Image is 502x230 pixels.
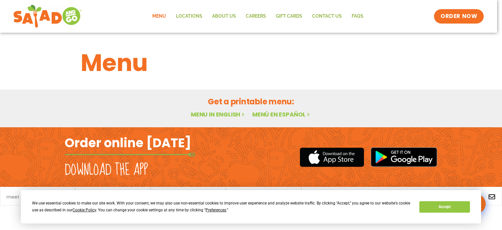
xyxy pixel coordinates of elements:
[441,12,477,20] span: ORDER NOW
[81,96,421,107] h2: Get a printable menu:
[147,9,171,24] a: Menu
[300,147,364,168] img: appstore
[434,9,484,24] a: ORDER NOW
[7,195,69,199] a: meet chef [PERSON_NAME]
[65,135,191,151] h2: Order online [DATE]
[65,153,195,156] img: fork
[207,9,241,24] a: About Us
[65,161,148,179] h2: Download the app
[252,110,311,118] a: Menú en español
[171,9,207,24] a: Locations
[81,45,421,80] h1: Menu
[147,9,368,24] nav: Menu
[419,201,470,213] button: Accept
[32,200,411,214] div: We use essential cookies to make our site work. With your consent, we may also use non-essential ...
[307,9,347,24] a: Contact Us
[191,110,246,118] a: Menu in English
[347,9,368,24] a: FAQs
[371,147,437,167] img: google_play
[241,9,271,24] a: Careers
[73,208,96,212] span: Cookie Policy
[206,208,226,212] span: Preferences
[13,3,82,29] img: new-SAG-logo-768×292
[271,9,307,24] a: GIFT CARDS
[21,190,481,223] div: Cookie Consent Prompt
